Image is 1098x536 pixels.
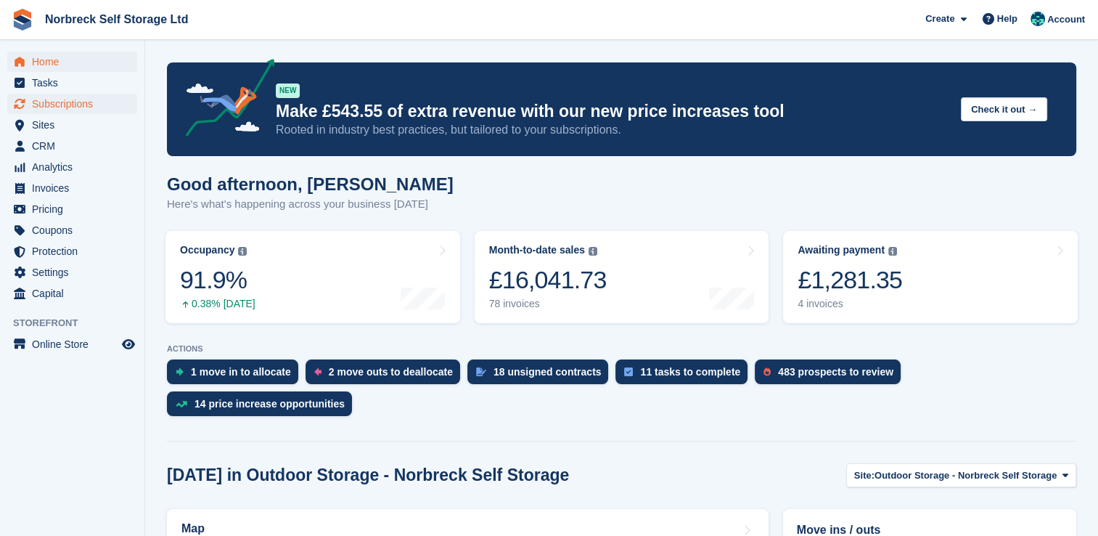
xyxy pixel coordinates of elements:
span: Online Store [32,334,119,354]
p: Rooted in industry best practices, but tailored to your subscriptions. [276,122,949,138]
a: 483 prospects to review [755,360,908,391]
img: contract_signature_icon-13c848040528278c33f63329250d36e43548de30e8caae1d1a13099fd9432cc5.svg [476,368,486,376]
img: prospect-51fa495bee0391a8d652442698ab0144808aea92771e9ea1ae160a38d050c398.svg [763,368,771,376]
div: Awaiting payment [798,244,885,256]
span: Protection [32,241,119,261]
img: price-adjustments-announcement-icon-8257ccfd72463d97f412b2fc003d46551f7dbcb40ab6d574587a9cd5c0d94... [173,59,275,142]
span: Invoices [32,178,119,198]
span: Tasks [32,73,119,93]
div: 91.9% [180,265,255,295]
span: Site: [854,468,874,483]
img: icon-info-grey-7440780725fd019a000dd9b08b2336e03edf1995a4989e88bcd33f0948082b44.svg [589,247,597,256]
div: 11 tasks to complete [640,366,740,378]
a: menu [7,178,137,198]
img: icon-info-grey-7440780725fd019a000dd9b08b2336e03edf1995a4989e88bcd33f0948082b44.svg [238,247,247,256]
a: menu [7,115,137,135]
a: Occupancy 91.9% 0.38% [DATE] [165,231,460,323]
h2: [DATE] in Outdoor Storage - Norbreck Self Storage [167,466,569,485]
div: 78 invoices [489,298,607,310]
span: Home [32,52,119,72]
div: 2 move outs to deallocate [329,366,453,378]
a: menu [7,157,137,177]
a: menu [7,334,137,354]
a: menu [7,94,137,114]
h1: Good afternoon, [PERSON_NAME] [167,174,454,194]
a: 1 move in to allocate [167,360,306,391]
p: Here's what's happening across your business [DATE] [167,196,454,213]
div: 14 price increase opportunities [194,398,345,410]
img: icon-info-grey-7440780725fd019a000dd9b08b2336e03edf1995a4989e88bcd33f0948082b44.svg [888,247,897,256]
a: 11 tasks to complete [615,360,755,391]
span: Create [925,12,954,26]
span: Account [1047,12,1085,27]
img: move_outs_to_deallocate_icon-f764333ba52eb49d3ac5e1228854f67142a1ed5810a6f6cc68b1a99e826820c5.svg [314,368,321,376]
p: ACTIONS [167,344,1076,354]
a: menu [7,73,137,93]
div: 1 move in to allocate [191,366,291,378]
span: Pricing [32,199,119,219]
div: 4 invoices [798,298,902,310]
a: Norbreck Self Storage Ltd [39,7,194,31]
a: menu [7,136,137,156]
button: Check it out → [961,97,1047,121]
a: 18 unsigned contracts [467,360,616,391]
div: 0.38% [DATE] [180,298,255,310]
span: Storefront [13,316,144,330]
a: Month-to-date sales £16,041.73 78 invoices [475,231,769,323]
span: Analytics [32,157,119,177]
img: move_ins_to_allocate_icon-fdf77a2bb77ea45bf5b3d319d69a93e2d87916cf1d5bf7949dd705db3b84f3ca.svg [176,368,184,376]
div: 18 unsigned contracts [493,366,602,378]
span: Capital [32,283,119,304]
p: Make £543.55 of extra revenue with our new price increases tool [276,101,949,122]
span: Outdoor Storage - Norbreck Self Storage [874,468,1057,483]
span: CRM [32,136,119,156]
a: menu [7,220,137,240]
a: menu [7,199,137,219]
span: Help [997,12,1017,26]
button: Site: Outdoor Storage - Norbreck Self Storage [846,463,1076,487]
a: 14 price increase opportunities [167,391,359,423]
div: £1,281.35 [798,265,902,295]
img: task-75834270c22a3079a89374b754ae025e5fb1db73e45f91037f5363f120a921f8.svg [624,368,633,376]
a: menu [7,283,137,304]
img: stora-icon-8386f47178a22dfd0bd8f6a31ec36ba5ce8667c1dd55bd0f319d3a0aa187defe.svg [12,9,33,31]
a: menu [7,52,137,72]
a: Awaiting payment £1,281.35 4 invoices [783,231,1078,323]
a: Preview store [120,336,137,353]
div: Month-to-date sales [489,244,585,256]
div: Occupancy [180,244,234,256]
span: Subscriptions [32,94,119,114]
span: Settings [32,262,119,283]
h2: Map [181,522,205,535]
span: Coupons [32,220,119,240]
img: price_increase_opportunities-93ffe204e8149a01c8c9dc8f82e8f89637d9d84a8eef4429ea346261dce0b2c0.svg [176,401,187,407]
span: Sites [32,115,119,135]
a: menu [7,262,137,283]
a: menu [7,241,137,261]
div: NEW [276,84,300,98]
div: 483 prospects to review [778,366,893,378]
a: 2 move outs to deallocate [306,360,467,391]
img: Sally King [1031,12,1045,26]
div: £16,041.73 [489,265,607,295]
